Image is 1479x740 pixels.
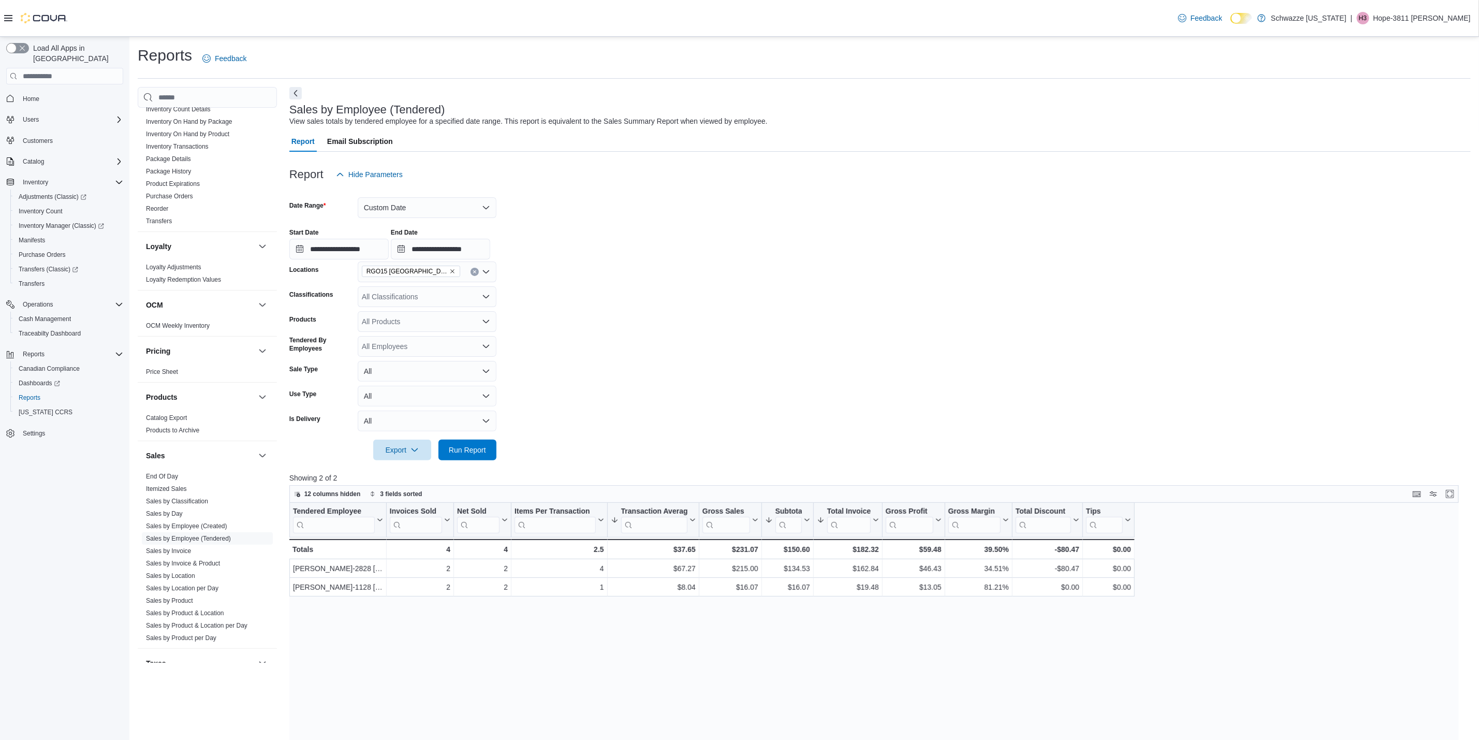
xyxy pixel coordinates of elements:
[390,507,442,533] div: Invoices Sold
[19,193,86,201] span: Adjustments (Classic)
[21,13,67,23] img: Cova
[289,415,320,423] label: Is Delivery
[1351,12,1353,24] p: |
[146,597,193,604] a: Sales by Product
[19,222,104,230] span: Inventory Manager (Classic)
[146,560,220,567] a: Sales by Invoice & Product
[256,299,269,311] button: OCM
[2,175,127,190] button: Inventory
[289,315,316,324] label: Products
[146,322,210,329] a: OCM Weekly Inventory
[19,348,49,360] button: Reports
[515,543,604,556] div: 2.5
[515,507,604,533] button: Items Per Transaction
[775,507,802,533] div: Subtotal
[19,113,43,126] button: Users
[379,440,425,460] span: Export
[146,118,232,125] a: Inventory On Hand by Package
[146,472,178,481] span: End Of Day
[391,239,490,259] input: Press the down key to open a popover containing a calendar.
[610,543,695,556] div: $37.65
[817,582,879,594] div: $19.48
[482,268,490,276] button: Open list of options
[29,43,123,64] span: Load All Apps in [GEOGRAPHIC_DATA]
[348,169,403,180] span: Hide Parameters
[886,507,933,517] div: Gross Profit
[146,276,221,283] a: Loyalty Redemption Values
[146,264,201,271] a: Loyalty Adjustments
[1016,507,1071,517] div: Total Discount
[146,300,254,310] button: OCM
[373,440,431,460] button: Export
[19,280,45,288] span: Transfers
[457,582,508,594] div: 2
[14,278,49,290] a: Transfers
[19,408,72,416] span: [US_STATE] CCRS
[146,485,187,492] a: Itemized Sales
[146,523,227,530] a: Sales by Employee (Created)
[1016,563,1079,575] div: -$80.47
[146,346,170,356] h3: Pricing
[19,176,123,188] span: Inventory
[14,220,123,232] span: Inventory Manager (Classic)
[146,510,183,518] span: Sales by Day
[1016,507,1071,533] div: Total Discount
[10,312,127,326] button: Cash Management
[10,219,127,233] a: Inventory Manager (Classic)
[1359,12,1367,24] span: H3
[19,394,40,402] span: Reports
[14,391,45,404] a: Reports
[14,205,67,217] a: Inventory Count
[256,391,269,403] button: Products
[358,411,496,431] button: All
[19,135,57,147] a: Customers
[621,507,687,517] div: Transaction Average
[14,278,123,290] span: Transfers
[886,507,942,533] button: Gross Profit
[19,92,123,105] span: Home
[1086,543,1131,556] div: $0.00
[146,205,168,212] a: Reorder
[482,293,490,301] button: Open list of options
[289,365,318,373] label: Sale Type
[146,498,208,505] a: Sales by Classification
[146,572,195,580] span: Sales by Location
[138,412,277,441] div: Products
[948,582,1009,594] div: 81.21%
[19,315,71,323] span: Cash Management
[23,350,45,358] span: Reports
[390,543,450,556] div: 4
[146,322,210,330] span: OCM Weekly Inventory
[146,522,227,530] span: Sales by Employee (Created)
[146,155,191,163] a: Package Details
[1427,488,1440,500] button: Display options
[289,104,445,116] h3: Sales by Employee (Tendered)
[146,168,191,175] a: Package History
[457,507,500,533] div: Net Sold
[14,249,70,261] a: Purchase Orders
[146,426,199,434] span: Products to Archive
[358,197,496,218] button: Custom Date
[146,300,163,310] h3: OCM
[948,563,1009,575] div: 34.51%
[146,585,218,592] a: Sales by Location per Day
[138,261,277,290] div: Loyalty
[23,429,45,438] span: Settings
[14,313,75,325] a: Cash Management
[138,78,277,231] div: Inventory
[19,176,52,188] button: Inventory
[14,220,108,232] a: Inventory Manager (Classic)
[515,507,596,533] div: Items Per Transaction
[146,241,254,252] button: Loyalty
[289,390,316,398] label: Use Type
[23,137,53,145] span: Customers
[146,547,191,555] span: Sales by Invoice
[702,507,750,533] div: Gross Sales
[146,130,229,138] a: Inventory On Hand by Product
[146,485,187,493] span: Itemized Sales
